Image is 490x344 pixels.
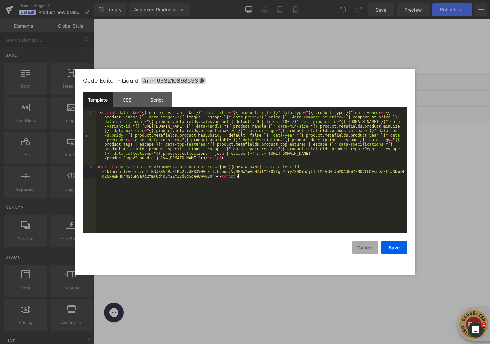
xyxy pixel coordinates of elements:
span: 1 [481,322,486,327]
span: Code Editor - Liquid [83,77,138,84]
button: Save [381,241,407,254]
div: Template [83,92,113,107]
div: 3 [83,165,96,178]
iframe: Intercom live chat [468,322,484,338]
div: 2 [83,160,96,165]
div: CSS [113,92,142,107]
button: Cancel [352,241,378,254]
div: 1 [83,110,96,160]
span: Click to copy [141,77,206,84]
div: Script [142,92,172,107]
iframe: Gorgias live chat messenger [7,281,33,305]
